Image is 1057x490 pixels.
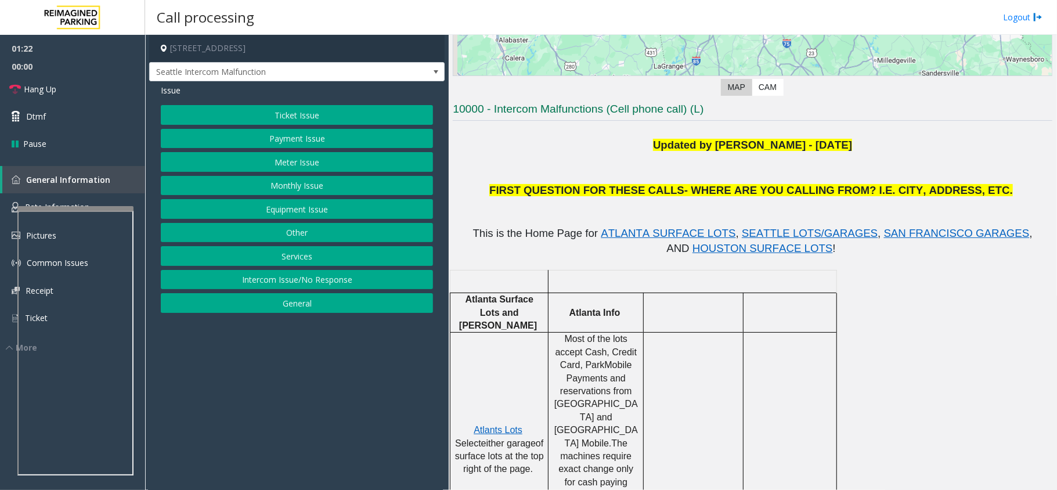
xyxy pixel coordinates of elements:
a: General Information [2,166,145,193]
span: ATLANTA SURFACE LOTS [601,227,735,239]
a: SEATTLE LOTS/GARAGES [742,229,878,239]
span: ! [833,242,836,254]
label: Map [721,79,752,96]
span: SAN FRANCISCO GARAGES [884,227,1030,239]
span: Most of the lots accept Cash, Credit Card, ParkMobile Payments and reservations from [GEOGRAPHIC_... [554,334,640,448]
button: Intercom Issue/No Response [161,270,433,290]
span: either garage [481,438,536,448]
span: Atlants Lots [474,425,522,435]
a: HOUSTON SURFACE LOTS [692,244,833,254]
div: More [6,341,145,354]
img: logout [1033,11,1042,23]
button: Monthly Issue [161,176,433,196]
span: Seattle Intercom Malfunction [150,63,385,81]
span: SEATTLE LOTS/GARAGES [742,227,878,239]
button: Equipment Issue [161,199,433,219]
span: Pause [23,138,46,150]
span: FIRST QUESTION FOR THESE CALLS- WHERE ARE YOU CALLING FROM? I.E. CITY, ADDRESS, ETC. [489,184,1013,196]
button: Services [161,246,433,266]
span: Atlanta Surface Lots and [PERSON_NAME] [459,294,537,330]
a: ATLANTA SURFACE LOTS [601,229,735,239]
h3: Call processing [151,3,260,31]
img: 'icon' [12,313,19,323]
span: Select [455,438,481,448]
span: This is the Home Page for [473,227,598,239]
img: 'icon' [12,287,20,294]
button: Payment Issue [161,129,433,149]
span: , [736,227,739,239]
label: CAM [752,79,784,96]
a: Atlants Lots [474,426,522,435]
span: Dtmf [26,110,46,123]
button: Meter Issue [161,152,433,172]
a: SAN FRANCISCO GARAGES [884,229,1030,239]
img: 'icon' [12,258,21,268]
img: 'icon' [12,175,20,184]
span: of surface lots at the top right of the page. [455,438,546,474]
span: Atlanta Info [569,308,621,318]
span: General Information [26,174,110,185]
button: Other [161,223,433,243]
b: Updated by [PERSON_NAME] - [DATE] [653,139,852,151]
span: . [609,438,611,448]
img: 'icon' [12,232,20,239]
span: HOUSTON SURFACE LOTS [692,242,833,254]
h3: 10000 - Intercom Malfunctions (Cell phone call) (L) [453,102,1052,121]
a: Logout [1003,11,1042,23]
button: General [161,293,433,313]
h4: [STREET_ADDRESS] [149,35,445,62]
span: Issue [161,84,181,96]
button: Ticket Issue [161,105,433,125]
span: Hang Up [24,83,56,95]
span: , AND [666,227,1036,254]
span: , [878,227,881,239]
span: Rate Information [25,201,89,212]
img: 'icon' [12,202,19,212]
